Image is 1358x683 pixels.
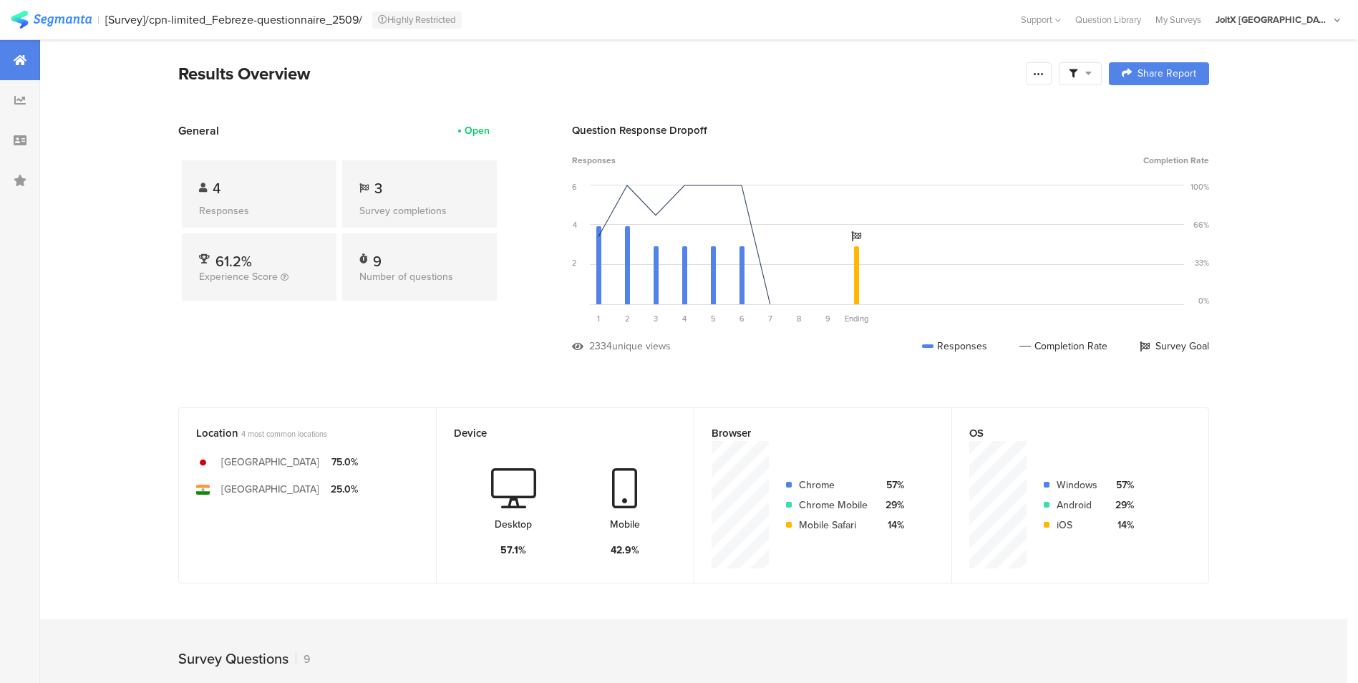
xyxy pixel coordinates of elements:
div: Windows [1057,478,1097,493]
span: 61.2% [215,251,252,272]
div: Android [1057,498,1097,513]
span: Completion Rate [1143,154,1209,167]
div: Responses [922,339,987,354]
div: 6 [572,181,577,193]
div: 9 [373,251,382,265]
span: Responses [572,154,616,167]
div: Chrome [799,478,868,493]
div: Survey Questions [178,648,288,669]
div: 2 [572,257,577,268]
div: Open [465,123,490,138]
div: Survey Goal [1140,339,1209,354]
div: 29% [879,498,904,513]
div: 100% [1190,181,1209,193]
span: 3 [654,313,658,324]
div: [GEOGRAPHIC_DATA] [221,455,319,470]
div: 57% [1109,478,1134,493]
span: General [178,122,219,139]
div: Highly Restricted [372,11,462,29]
div: unique views [612,339,671,354]
img: segmanta logo [11,11,92,29]
span: Experience Score [199,269,278,284]
div: Mobile Safari [799,518,868,533]
div: 0% [1198,295,1209,306]
a: My Surveys [1148,13,1208,26]
div: Browser [712,425,911,441]
div: 75.0% [331,455,358,470]
div: 66% [1193,219,1209,231]
div: Support [1021,9,1061,31]
div: 57% [879,478,904,493]
div: Chrome Mobile [799,498,868,513]
div: 33% [1195,257,1209,268]
span: Share Report [1138,69,1196,79]
div: Device [454,425,653,441]
div: 57.1% [500,543,526,558]
div: Completion Rate [1019,339,1107,354]
span: 2 [625,313,630,324]
a: Question Library [1068,13,1148,26]
div: 9 [296,651,311,667]
div: Location [196,425,395,441]
div: 14% [1109,518,1134,533]
span: 1 [597,313,600,324]
div: 42.9% [611,543,639,558]
div: JoltX [GEOGRAPHIC_DATA] [1216,13,1330,26]
span: Number of questions [359,269,453,284]
span: 4 [213,178,220,199]
span: 4 [682,313,687,324]
div: 4 [573,219,577,231]
div: 2334 [589,339,612,354]
div: 14% [879,518,904,533]
div: Survey completions [359,203,480,218]
span: 9 [825,313,830,324]
div: Ending [842,313,870,324]
i: Survey Goal [851,231,861,241]
div: Mobile [610,517,640,532]
div: | [97,11,100,28]
span: 6 [739,313,745,324]
div: Results Overview [178,61,1019,87]
div: iOS [1057,518,1097,533]
div: [GEOGRAPHIC_DATA] [221,482,319,497]
div: 25.0% [331,482,358,497]
span: 8 [797,313,801,324]
div: 29% [1109,498,1134,513]
div: Desktop [495,517,532,532]
span: 5 [711,313,716,324]
div: OS [969,425,1168,441]
div: Responses [199,203,319,218]
span: 4 most common locations [241,428,327,440]
div: [Survey]/cpn-limited_Febreze-questionnaire_2509/ [105,13,362,26]
span: 3 [374,178,382,199]
span: 7 [768,313,772,324]
div: Question Response Dropoff [572,122,1209,138]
